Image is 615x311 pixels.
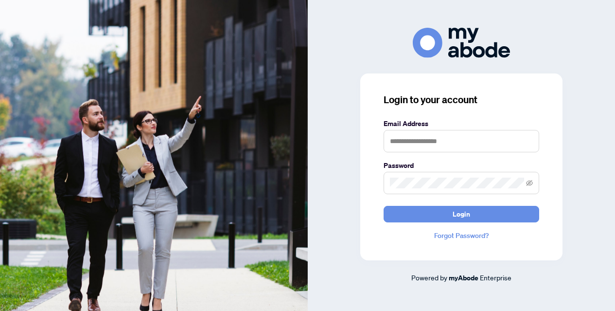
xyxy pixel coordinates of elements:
[453,206,470,222] span: Login
[526,180,533,186] span: eye-invisible
[384,230,539,241] a: Forgot Password?
[384,206,539,222] button: Login
[411,273,447,282] span: Powered by
[384,160,539,171] label: Password
[413,28,510,57] img: ma-logo
[449,273,478,283] a: myAbode
[384,93,539,107] h3: Login to your account
[384,118,539,129] label: Email Address
[480,273,511,282] span: Enterprise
